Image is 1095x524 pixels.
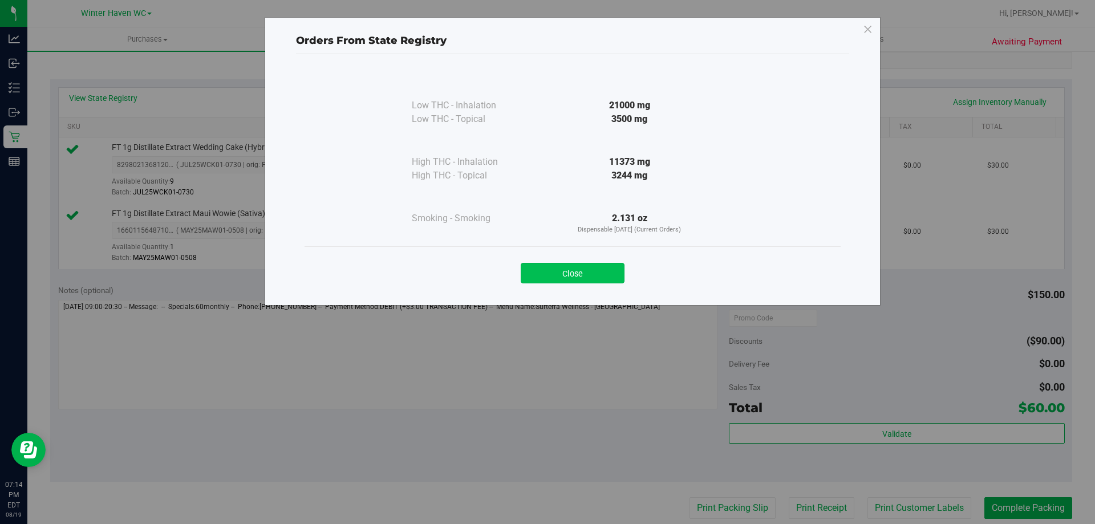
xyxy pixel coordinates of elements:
div: High THC - Inhalation [412,155,526,169]
div: 3500 mg [526,112,733,126]
p: Dispensable [DATE] (Current Orders) [526,225,733,235]
span: Orders From State Registry [296,34,447,47]
iframe: Resource center [11,433,46,467]
div: 21000 mg [526,99,733,112]
div: 3244 mg [526,169,733,182]
button: Close [521,263,624,283]
div: High THC - Topical [412,169,526,182]
div: Low THC - Topical [412,112,526,126]
div: 2.131 oz [526,212,733,235]
div: Low THC - Inhalation [412,99,526,112]
div: 11373 mg [526,155,733,169]
div: Smoking - Smoking [412,212,526,225]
